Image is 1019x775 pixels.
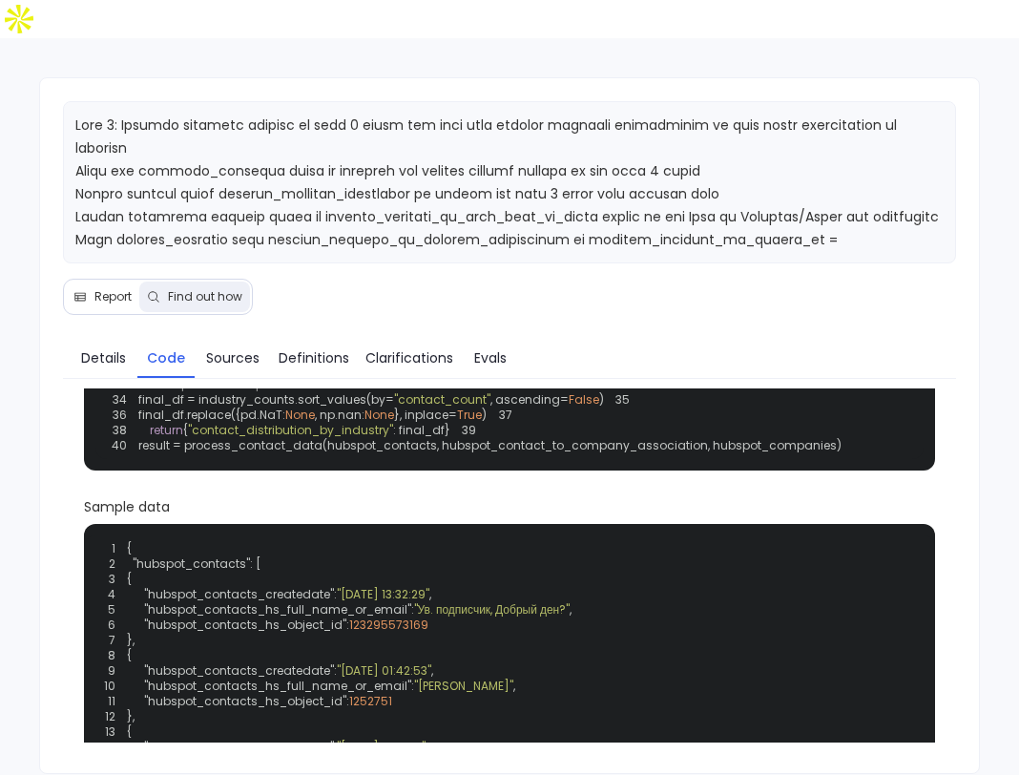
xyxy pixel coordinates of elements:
[127,541,132,556] span: {
[183,422,188,438] span: {
[101,392,138,408] span: 34
[144,602,411,618] span: "hubspot_contacts_hs_full_name_or_email"
[394,407,457,423] span: }, inplace=
[279,347,349,368] span: Definitions
[431,663,433,679] span: ,
[487,408,524,423] span: 37
[513,679,515,694] span: ,
[66,282,139,312] button: Report
[394,391,490,408] span: "contact_count"
[90,633,930,648] span: },
[144,694,346,709] span: "hubspot_contacts_hs_object_id"
[365,347,453,368] span: Clarifications
[206,347,260,368] span: Sources
[337,740,426,755] span: "[DATE] 11:01:40"
[490,391,569,408] span: , ascending=
[411,602,414,618] span: :
[90,740,127,755] span: 14
[337,587,429,602] span: "[DATE] 13:32:29"
[150,422,183,438] span: return
[147,347,185,368] span: Code
[133,556,250,572] span: "hubspot_contacts"
[101,408,138,423] span: 36
[90,709,930,724] span: },
[144,679,411,694] span: "hubspot_contacts_hs_full_name_or_email"
[457,407,482,423] span: True
[570,602,572,618] span: ,
[139,282,250,312] button: Find out how
[90,724,127,740] span: 13
[450,423,488,438] span: 39
[90,602,127,618] span: 5
[250,556,260,572] span: : [
[393,422,450,438] span: : final_df}
[90,556,127,572] span: 2
[349,694,392,709] span: 1252751
[346,694,349,709] span: :
[101,423,138,438] span: 38
[138,391,394,408] span: final_df = industry_counts.sort_values(by=
[334,587,337,602] span: :
[168,289,242,304] span: Find out how
[474,347,507,368] span: Evals
[90,709,127,724] span: 12
[337,663,431,679] span: "[DATE] 01:42:53"
[90,724,930,740] span: {
[426,740,427,755] span: ,
[138,407,285,423] span: final_df.replace({pd.NaT:
[75,115,939,409] span: Lore 3: Ipsumdo sitametc adipisc el sedd 0 eiusm tem inci utla etdolor magnaali enimadminim ve qu...
[90,618,127,633] span: 6
[315,407,364,423] span: , np.nan:
[364,407,394,423] span: None
[94,289,132,304] span: Report
[346,618,349,633] span: :
[90,648,127,663] span: 8
[414,679,513,694] span: "[PERSON_NAME]"
[90,572,930,587] span: {
[188,422,393,438] span: "contact_distribution_by_industry"
[144,663,334,679] span: "hubspot_contacts_createdate"
[604,392,641,408] span: 35
[599,391,604,408] span: )
[334,663,337,679] span: :
[285,407,315,423] span: None
[90,572,127,587] span: 3
[90,694,127,709] span: 11
[90,679,127,694] span: 10
[334,740,337,755] span: :
[90,648,930,663] span: {
[144,740,334,755] span: "hubspot_contacts_createdate"
[482,407,487,423] span: )
[144,618,346,633] span: "hubspot_contacts_hs_object_id"
[349,618,428,633] span: 123295573169
[84,497,936,516] span: Sample data
[144,587,334,602] span: "hubspot_contacts_createdate"
[414,602,571,618] span: "Ув. подписчик, Добрый ден?"
[411,679,414,694] span: :
[81,347,126,368] span: Details
[429,587,431,602] span: ,
[90,587,127,602] span: 4
[90,633,127,648] span: 7
[90,663,127,679] span: 9
[90,541,127,556] span: 1
[569,391,599,408] span: False
[101,438,138,453] span: 40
